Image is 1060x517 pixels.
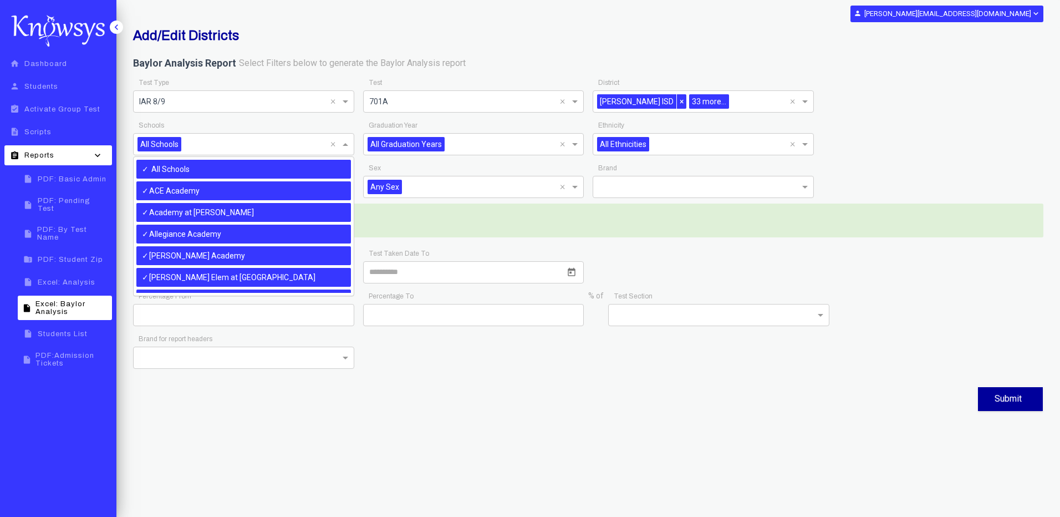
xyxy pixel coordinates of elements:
[597,137,649,151] span: All Ethnicities
[614,292,653,300] app-required-indication: Test Section
[8,127,22,136] i: description
[38,330,88,338] span: Students List
[24,151,54,159] span: Reports
[330,95,340,108] span: Clear all
[598,79,619,87] app-required-indication: District
[598,121,624,129] app-required-indication: Ethnicity
[239,57,466,70] label: Select Filters below to generate the Baylor Analysis report
[588,291,604,302] label: % of
[136,203,351,222] div: Academy at [PERSON_NAME]
[137,137,181,151] span: All Schools
[368,180,402,194] span: Any Sex
[38,256,103,263] span: PDF: Student Zip
[21,329,35,338] i: insert_drive_file
[111,22,122,33] i: keyboard_arrow_left
[136,268,351,287] div: [PERSON_NAME] Elem at [GEOGRAPHIC_DATA]
[21,174,35,184] i: insert_drive_file
[8,59,22,68] i: home
[560,180,569,194] span: Clear all
[560,138,569,151] span: Clear all
[978,387,1043,411] button: Submit
[149,164,190,175] label: All Schools
[139,79,169,87] app-required-indication: Test Type
[330,138,340,151] span: Clear all
[133,57,236,69] b: Baylor Analysis Report
[24,83,58,90] span: Students
[560,95,569,108] span: Clear all
[598,164,617,172] app-required-indication: Brand
[35,300,109,316] span: Excel: Baylor Analysis
[21,255,35,264] i: folder_zip
[369,79,382,87] app-required-indication: Test
[8,151,22,160] i: assignment
[368,137,445,151] span: All Graduation Years
[136,246,351,265] div: [PERSON_NAME] Academy
[89,150,106,161] i: keyboard_arrow_down
[21,229,34,239] i: insert_drive_file
[790,95,799,108] span: Clear all
[24,60,67,68] span: Dashboard
[676,94,686,109] span: ×
[1031,9,1039,18] i: expand_more
[139,292,191,300] app-required-indication: Percentage From
[38,175,106,183] span: PDF: Basic Admin
[133,28,735,43] h2: Add/Edit Districts
[369,250,429,257] app-required-indication: Test Taken Date To
[38,197,109,212] span: PDF: Pending Test
[24,128,52,136] span: Scripts
[38,278,95,286] span: Excel: Analysis
[21,200,35,210] i: insert_drive_file
[21,303,33,313] i: insert_drive_file
[790,138,799,151] span: Clear all
[136,290,351,308] div: [GEOGRAPHIC_DATA]
[369,292,414,300] app-required-indication: Percentage To
[21,355,33,364] i: insert_drive_file
[565,266,578,279] button: Open calendar
[35,352,109,367] span: PDF:Admission Tickets
[37,226,109,241] span: PDF: By Test Name
[133,156,354,296] ng-dropdown-panel: Options list
[369,121,417,129] app-required-indication: Graduation Year
[689,94,729,109] span: 33 more...
[139,121,164,129] app-required-indication: Schools
[136,225,351,244] div: Allegiance Academy
[8,82,22,91] i: person
[854,9,862,17] i: person
[864,9,1031,18] b: [PERSON_NAME][EMAIL_ADDRESS][DOMAIN_NAME]
[21,277,35,287] i: insert_drive_file
[136,181,351,200] div: ACE Academy
[369,164,381,172] app-required-indication: Sex
[8,104,22,114] i: assignment_turned_in
[597,94,676,109] span: [PERSON_NAME] ISD
[139,335,212,343] app-required-indication: Brand for report headers
[24,105,100,113] span: Activate Group Test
